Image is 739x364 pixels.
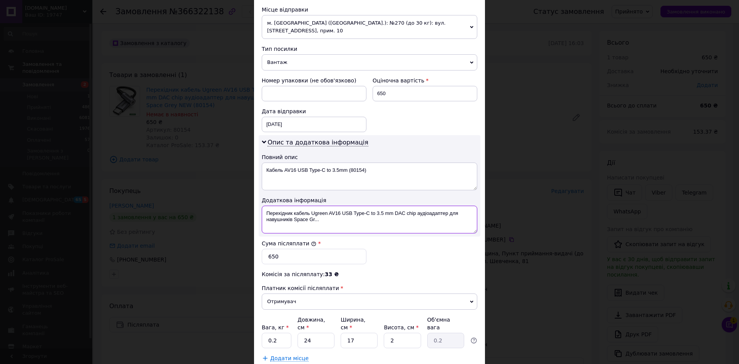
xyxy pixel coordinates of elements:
[262,7,308,13] span: Місце відправки
[262,324,289,330] label: Вага, кг
[262,163,477,190] textarea: Кабель AV16 USB Type-C to 3.5mm (80154)
[262,270,477,278] div: Комісія за післяплату:
[262,153,477,161] div: Повний опис
[427,316,464,331] div: Об'ємна вага
[262,46,297,52] span: Тип посилки
[262,285,339,291] span: Платник комісії післяплати
[262,196,477,204] div: Додаткова інформація
[262,294,477,310] span: Отримувач
[262,15,477,39] span: м. [GEOGRAPHIC_DATA] ([GEOGRAPHIC_DATA].): №270 (до 30 кг): вул. [STREET_ADDRESS], прим. 10
[298,317,325,330] label: Довжина, см
[262,240,316,247] label: Сума післяплати
[373,77,477,84] div: Оціночна вартість
[325,271,339,277] span: 33 ₴
[341,317,365,330] label: Ширина, см
[262,54,477,70] span: Вантаж
[268,139,368,146] span: Опис та додаткова інформація
[262,206,477,233] textarea: Перехідник кабель Ugreen AV16 USB Type-C to 3.5 mm DAC chip аудіоадаптер для навушників Space Gr...
[262,77,366,84] div: Номер упаковки (не обов'язково)
[384,324,418,330] label: Висота, см
[270,355,309,362] span: Додати місце
[262,107,366,115] div: Дата відправки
